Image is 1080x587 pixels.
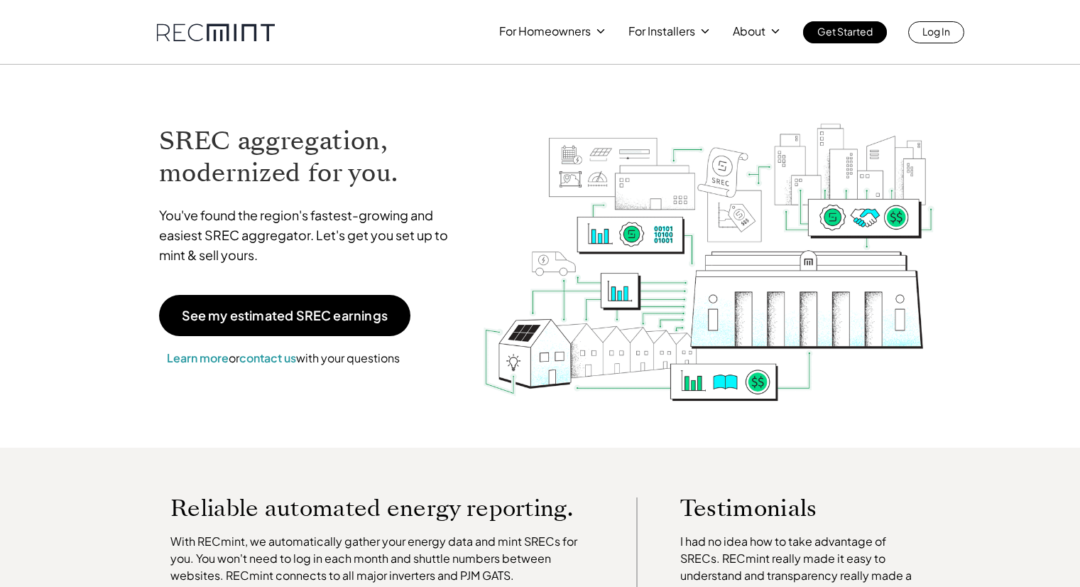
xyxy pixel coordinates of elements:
p: For Homeowners [499,21,591,41]
p: Get Started [817,21,873,41]
a: Learn more [167,350,229,365]
p: For Installers [628,21,695,41]
p: See my estimated SREC earnings [182,309,388,322]
p: Testimonials [680,497,892,519]
p: About [733,21,765,41]
p: Log In [922,21,950,41]
a: contact us [239,350,296,365]
a: See my estimated SREC earnings [159,295,410,336]
a: Get Started [803,21,887,43]
a: Log In [908,21,964,43]
p: You've found the region's fastest-growing and easiest SREC aggregator. Let's get you set up to mi... [159,205,462,265]
h1: SREC aggregation, modernized for you. [159,125,462,189]
p: With RECmint, we automatically gather your energy data and mint SRECs for you. You won't need to ... [170,533,594,584]
img: RECmint value cycle [482,86,935,405]
p: or with your questions [159,349,408,367]
p: Reliable automated energy reporting. [170,497,594,519]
